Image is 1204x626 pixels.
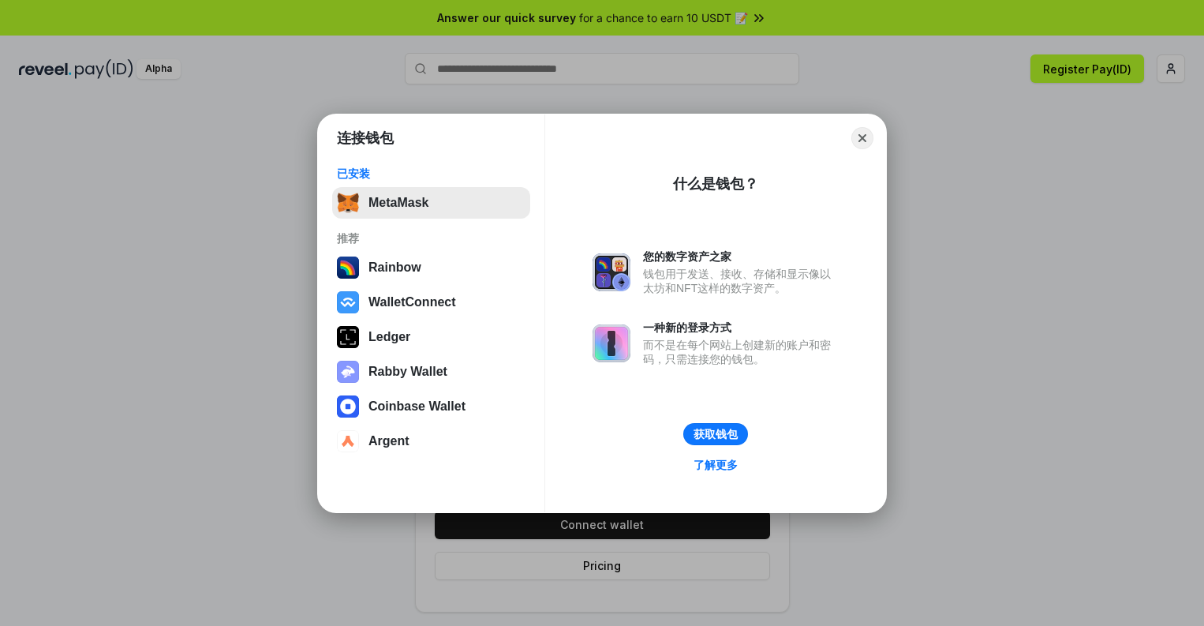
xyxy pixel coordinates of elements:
img: svg+xml,%3Csvg%20xmlns%3D%22http%3A%2F%2Fwww.w3.org%2F2000%2Fsvg%22%20fill%3D%22none%22%20viewBox... [337,361,359,383]
img: svg+xml,%3Csvg%20xmlns%3D%22http%3A%2F%2Fwww.w3.org%2F2000%2Fsvg%22%20fill%3D%22none%22%20viewBox... [593,253,630,291]
button: Close [851,127,873,149]
div: WalletConnect [368,295,456,309]
div: 已安装 [337,167,525,181]
a: 了解更多 [684,455,747,475]
div: 了解更多 [694,458,738,472]
button: Ledger [332,321,530,353]
div: Ledger [368,330,410,344]
img: svg+xml,%3Csvg%20width%3D%22120%22%20height%3D%22120%22%20viewBox%3D%220%200%20120%20120%22%20fil... [337,257,359,279]
div: Rainbow [368,261,421,275]
button: MetaMask [332,187,530,219]
div: 推荐 [337,231,525,246]
button: 获取钱包 [683,423,748,445]
button: Rabby Wallet [332,356,530,388]
h1: 连接钱包 [337,129,394,148]
img: svg+xml,%3Csvg%20fill%3D%22none%22%20height%3D%2233%22%20viewBox%3D%220%200%2035%2033%22%20width%... [337,192,359,214]
img: svg+xml,%3Csvg%20width%3D%2228%22%20height%3D%2228%22%20viewBox%3D%220%200%2028%2028%22%20fill%3D... [337,291,359,313]
button: Coinbase Wallet [332,391,530,422]
div: 而不是在每个网站上创建新的账户和密码，只需连接您的钱包。 [643,338,839,366]
div: Rabby Wallet [368,365,447,379]
div: Coinbase Wallet [368,399,466,414]
img: svg+xml,%3Csvg%20width%3D%2228%22%20height%3D%2228%22%20viewBox%3D%220%200%2028%2028%22%20fill%3D... [337,395,359,418]
button: Rainbow [332,252,530,283]
div: MetaMask [368,196,428,210]
div: 获取钱包 [694,427,738,441]
img: svg+xml,%3Csvg%20xmlns%3D%22http%3A%2F%2Fwww.w3.org%2F2000%2Fsvg%22%20width%3D%2228%22%20height%3... [337,326,359,348]
img: svg+xml,%3Csvg%20width%3D%2228%22%20height%3D%2228%22%20viewBox%3D%220%200%2028%2028%22%20fill%3D... [337,430,359,452]
div: 什么是钱包？ [673,174,758,193]
div: 钱包用于发送、接收、存储和显示像以太坊和NFT这样的数字资产。 [643,267,839,295]
div: 一种新的登录方式 [643,320,839,335]
img: svg+xml,%3Csvg%20xmlns%3D%22http%3A%2F%2Fwww.w3.org%2F2000%2Fsvg%22%20fill%3D%22none%22%20viewBox... [593,324,630,362]
div: Argent [368,434,409,448]
button: Argent [332,425,530,457]
button: WalletConnect [332,287,530,318]
div: 您的数字资产之家 [643,249,839,264]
